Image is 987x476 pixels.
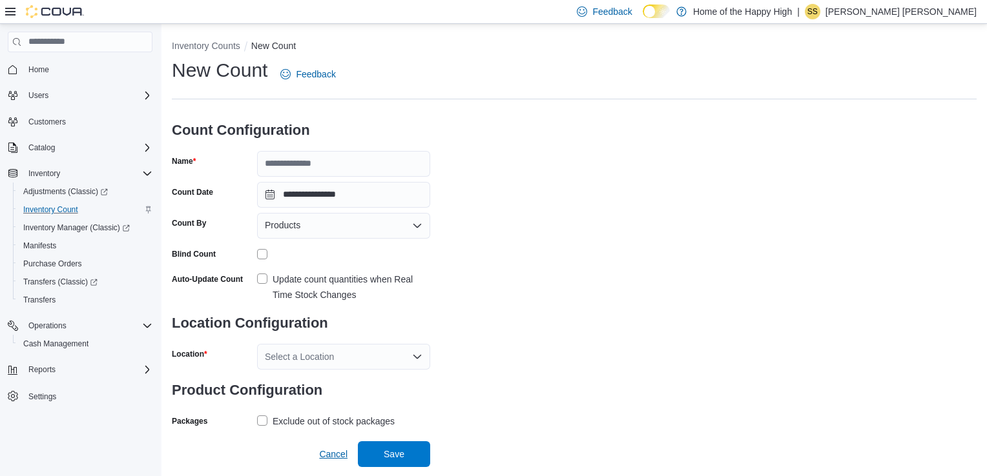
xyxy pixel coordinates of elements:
[13,183,158,201] a: Adjustments (Classic)
[172,274,243,284] label: Auto-Update Count
[23,241,56,251] span: Manifests
[18,292,61,308] a: Transfers
[18,202,83,217] a: Inventory Count
[13,219,158,237] a: Inventory Manager (Classic)
[23,388,152,404] span: Settings
[358,441,430,467] button: Save
[18,274,103,290] a: Transfers (Classic)
[3,86,158,104] button: Users
[28,321,67,331] span: Operations
[807,4,818,19] span: SS
[8,55,152,439] nav: Complex example
[23,114,152,130] span: Customers
[797,4,800,19] p: |
[13,237,158,255] button: Manifests
[172,156,196,166] label: Name
[18,292,152,308] span: Transfers
[23,140,60,155] button: Catalog
[592,5,632,18] span: Feedback
[28,168,60,179] span: Inventory
[28,143,55,153] span: Catalog
[172,187,213,197] label: Count Date
[23,277,98,287] span: Transfers (Classic)
[18,220,152,235] span: Inventory Manager (Classic)
[23,339,88,349] span: Cash Management
[23,204,78,215] span: Inventory Count
[643,5,670,18] input: Dark Mode
[805,4,820,19] div: Shivani Shivani
[319,448,348,461] span: Cancel
[13,201,158,219] button: Inventory Count
[257,182,430,208] input: Press the down key to open a popover containing a calendar.
[23,88,152,103] span: Users
[826,4,977,19] p: [PERSON_NAME] [PERSON_NAME]
[23,223,130,233] span: Inventory Manager (Classic)
[23,88,54,103] button: Users
[23,166,65,181] button: Inventory
[18,238,61,253] a: Manifests
[3,386,158,405] button: Settings
[23,389,61,404] a: Settings
[296,68,335,81] span: Feedback
[23,318,152,333] span: Operations
[13,255,158,273] button: Purchase Orders
[273,413,395,429] div: Exclude out of stock packages
[3,317,158,335] button: Operations
[172,416,207,426] label: Packages
[18,184,113,199] a: Adjustments (Classic)
[26,5,84,18] img: Cova
[3,139,158,157] button: Catalog
[23,186,108,197] span: Adjustments (Classic)
[18,336,152,352] span: Cash Management
[3,164,158,183] button: Inventory
[23,295,56,305] span: Transfers
[384,448,404,461] span: Save
[643,18,643,19] span: Dark Mode
[412,352,422,362] button: Open list of options
[172,349,207,359] label: Location
[412,221,422,231] button: Open list of options
[23,362,61,377] button: Reports
[23,259,82,269] span: Purchase Orders
[18,274,152,290] span: Transfers (Classic)
[28,90,48,101] span: Users
[13,273,158,291] a: Transfers (Classic)
[172,370,430,411] h3: Product Configuration
[23,140,152,155] span: Catalog
[251,41,296,51] button: New Count
[172,249,216,259] div: Blind Count
[18,336,94,352] a: Cash Management
[172,57,267,83] h1: New Count
[13,335,158,353] button: Cash Management
[18,238,152,253] span: Manifests
[265,217,300,233] span: Products
[693,4,792,19] p: Home of the Happy High
[3,112,158,131] button: Customers
[314,441,353,467] button: Cancel
[172,41,240,51] button: Inventory Counts
[23,362,152,377] span: Reports
[28,117,66,127] span: Customers
[172,110,430,151] h3: Count Configuration
[273,272,430,302] div: Update count quantities when Real Time Stock Changes
[172,39,977,55] nav: An example of EuiBreadcrumbs
[23,62,54,77] a: Home
[28,364,56,375] span: Reports
[28,64,49,75] span: Home
[23,61,152,77] span: Home
[23,318,72,333] button: Operations
[28,392,56,402] span: Settings
[18,256,87,272] a: Purchase Orders
[18,202,152,217] span: Inventory Count
[3,60,158,79] button: Home
[3,361,158,379] button: Reports
[275,61,340,87] a: Feedback
[13,291,158,309] button: Transfers
[18,256,152,272] span: Purchase Orders
[172,218,206,228] label: Count By
[172,302,430,344] h3: Location Configuration
[18,220,135,235] a: Inventory Manager (Classic)
[18,184,152,199] span: Adjustments (Classic)
[23,166,152,181] span: Inventory
[23,114,71,130] a: Customers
